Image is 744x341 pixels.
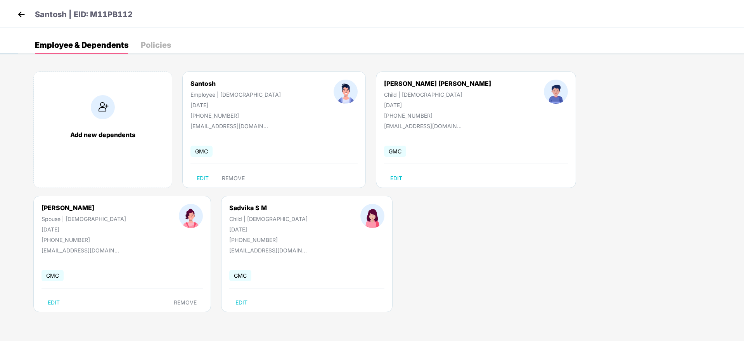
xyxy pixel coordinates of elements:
[42,131,164,139] div: Add new dependents
[42,296,66,309] button: EDIT
[384,172,408,184] button: EDIT
[360,204,384,228] img: profileImage
[229,204,308,212] div: Sadvika S M
[216,172,251,184] button: REMOVE
[190,80,281,87] div: Santosh
[229,216,308,222] div: Child | [DEMOGRAPHIC_DATA]
[42,270,64,281] span: GMC
[229,237,308,243] div: [PHONE_NUMBER]
[229,296,254,309] button: EDIT
[91,95,115,119] img: addIcon
[141,41,171,49] div: Policies
[190,91,281,98] div: Employee | [DEMOGRAPHIC_DATA]
[190,146,213,157] span: GMC
[544,80,568,104] img: profileImage
[229,270,251,281] span: GMC
[384,80,491,87] div: [PERSON_NAME] [PERSON_NAME]
[390,175,402,181] span: EDIT
[334,80,358,104] img: profileImage
[229,247,307,254] div: [EMAIL_ADDRESS][DOMAIN_NAME]
[42,237,126,243] div: [PHONE_NUMBER]
[42,226,126,233] div: [DATE]
[48,299,60,306] span: EDIT
[168,296,203,309] button: REMOVE
[190,123,268,129] div: [EMAIL_ADDRESS][DOMAIN_NAME]
[35,9,133,21] p: Santosh | EID: M11PB112
[384,91,491,98] div: Child | [DEMOGRAPHIC_DATA]
[16,9,27,20] img: back
[42,204,126,212] div: [PERSON_NAME]
[384,102,491,108] div: [DATE]
[174,299,197,306] span: REMOVE
[179,204,203,228] img: profileImage
[190,172,215,184] button: EDIT
[384,146,406,157] span: GMC
[229,226,308,233] div: [DATE]
[42,216,126,222] div: Spouse | [DEMOGRAPHIC_DATA]
[384,123,462,129] div: [EMAIL_ADDRESS][DOMAIN_NAME]
[222,175,245,181] span: REMOVE
[384,112,491,119] div: [PHONE_NUMBER]
[235,299,247,306] span: EDIT
[42,247,119,254] div: [EMAIL_ADDRESS][DOMAIN_NAME]
[35,41,128,49] div: Employee & Dependents
[197,175,209,181] span: EDIT
[190,112,281,119] div: [PHONE_NUMBER]
[190,102,281,108] div: [DATE]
